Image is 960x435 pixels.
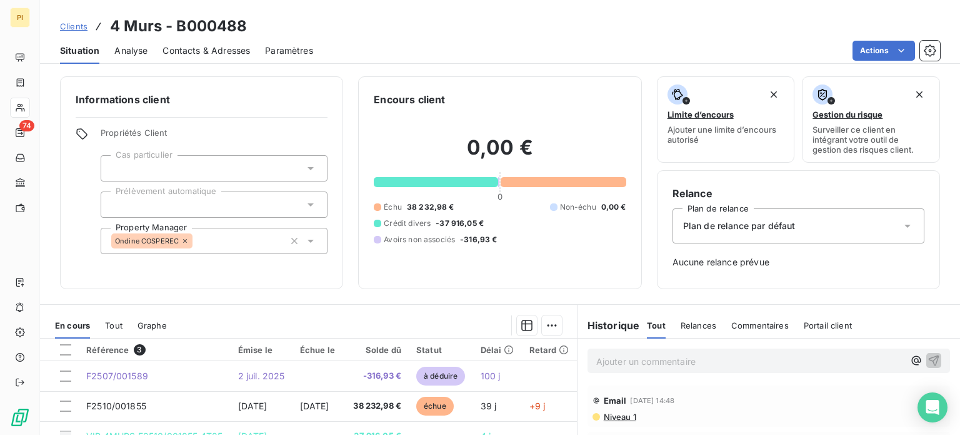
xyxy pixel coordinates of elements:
[416,397,454,416] span: échue
[105,320,122,330] span: Tout
[407,202,454,213] span: 38 232,98 €
[110,15,247,38] h3: 4 Murs - B000488
[10,8,30,28] div: PI
[265,44,313,57] span: Paramètres
[681,320,716,330] span: Relances
[802,76,940,163] button: Gestion du risqueSurveiller ce client en intégrant votre outil de gestion des risques client.
[60,21,87,31] span: Clients
[19,120,34,131] span: 74
[602,412,636,422] span: Niveau 1
[416,367,465,386] span: à déduire
[10,407,30,427] img: Logo LeanPay
[111,163,121,174] input: Ajouter une valeur
[436,218,484,229] span: -37 916,05 €
[300,345,335,355] div: Échue le
[529,401,546,411] span: +9 j
[238,401,267,411] span: [DATE]
[560,202,596,213] span: Non-échu
[672,256,924,269] span: Aucune relance prévue
[55,320,90,330] span: En cours
[76,92,327,107] h6: Informations client
[630,397,674,404] span: [DATE] 14:48
[137,320,167,330] span: Graphe
[657,76,795,163] button: Limite d’encoursAjouter une limite d’encours autorisé
[350,400,401,412] span: 38 232,98 €
[384,234,455,245] span: Avoirs non associés
[731,320,789,330] span: Commentaires
[300,401,329,411] span: [DATE]
[86,401,146,411] span: F2510/001855
[460,234,497,245] span: -316,93 €
[667,125,784,145] span: Ajouter une limite d’encours autorisé
[192,235,202,247] input: Ajouter une valeur
[604,396,627,406] span: Email
[577,318,640,333] h6: Historique
[374,92,445,107] h6: Encours client
[812,110,882,120] span: Gestion du risque
[238,345,285,355] div: Émise le
[917,392,947,422] div: Open Intercom Messenger
[162,44,250,57] span: Contacts & Adresses
[350,345,401,355] div: Solde dû
[683,220,796,232] span: Plan de relance par défaut
[804,320,852,330] span: Portail client
[481,371,501,381] span: 100 j
[601,202,626,213] span: 0,00 €
[481,345,514,355] div: Délai
[481,401,497,411] span: 39 j
[384,202,402,213] span: Échu
[667,110,734,120] span: Limite d’encours
[60,44,99,57] span: Situation
[812,125,929,155] span: Surveiller ce client en intégrant votre outil de gestion des risques client.
[852,41,915,61] button: Actions
[238,371,285,381] span: 2 juil. 2025
[384,218,431,229] span: Crédit divers
[134,344,145,356] span: 3
[647,320,666,330] span: Tout
[115,237,179,245] span: Ondine COSPEREC
[101,128,327,145] span: Propriétés Client
[497,192,502,202] span: 0
[374,135,626,173] h2: 0,00 €
[672,186,924,201] h6: Relance
[60,20,87,33] a: Clients
[416,345,466,355] div: Statut
[111,199,121,210] input: Ajouter une valeur
[350,370,401,382] span: -316,93 €
[114,44,147,57] span: Analyse
[86,344,223,356] div: Référence
[529,345,569,355] div: Retard
[86,371,148,381] span: F2507/001589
